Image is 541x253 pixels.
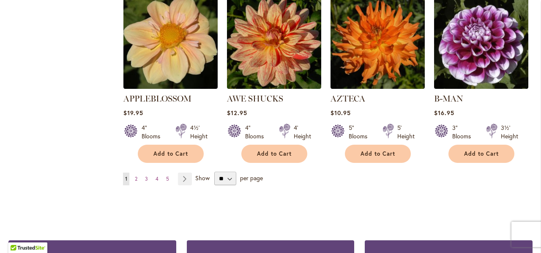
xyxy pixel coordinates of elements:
span: $12.95 [227,109,247,117]
button: Add to Cart [241,145,307,163]
button: Add to Cart [138,145,204,163]
div: 4' Height [294,124,311,140]
a: AWE SHUCKS [227,82,321,91]
div: 3½' Height [501,124,518,140]
span: Add to Cart [361,150,395,157]
span: Add to Cart [257,150,292,157]
span: $16.95 [434,109,454,117]
span: Show [195,174,210,182]
div: 4½' Height [190,124,208,140]
span: $10.95 [331,109,351,117]
button: Add to Cart [345,145,411,163]
a: APPLEBLOSSOM [123,93,191,104]
a: AZTECA [331,93,365,104]
div: 5" Blooms [349,124,372,140]
span: Add to Cart [153,150,188,157]
span: 4 [156,176,158,182]
span: 3 [145,176,148,182]
span: 5 [166,176,169,182]
span: Add to Cart [464,150,499,157]
a: 4 [153,173,161,185]
a: APPLEBLOSSOM [123,82,218,91]
div: 3" Blooms [452,124,476,140]
a: 2 [133,173,139,185]
span: 1 [125,176,127,182]
span: per page [240,174,263,182]
a: 5 [164,173,171,185]
div: 4" Blooms [142,124,165,140]
iframe: Launch Accessibility Center [6,223,30,247]
span: $19.95 [123,109,143,117]
a: B-MAN [434,82,528,91]
button: Add to Cart [448,145,514,163]
a: AWE SHUCKS [227,93,283,104]
span: 2 [135,176,137,182]
a: B-MAN [434,93,463,104]
a: 3 [143,173,150,185]
a: AZTECA [331,82,425,91]
div: 5' Height [397,124,415,140]
div: 4" Blooms [245,124,269,140]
